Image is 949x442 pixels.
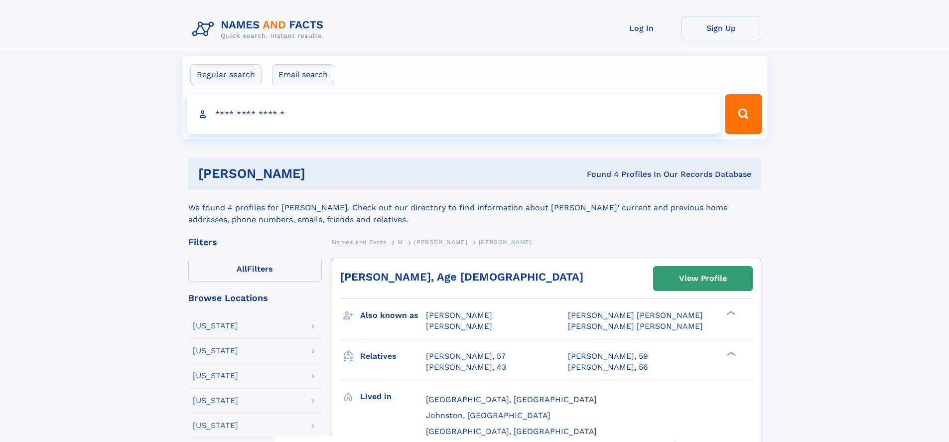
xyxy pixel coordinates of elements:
label: Filters [188,258,322,282]
button: Search Button [725,94,762,134]
label: Email search [272,64,334,85]
div: View Profile [679,267,727,290]
span: Johnston, [GEOGRAPHIC_DATA] [426,411,550,420]
a: View Profile [654,267,752,291]
a: [PERSON_NAME], 56 [568,362,648,373]
span: All [237,264,247,274]
a: [PERSON_NAME] [414,236,467,248]
a: [PERSON_NAME], 57 [426,351,506,362]
a: Sign Up [681,16,761,40]
div: [US_STATE] [193,397,238,405]
div: Found 4 Profiles In Our Records Database [446,169,751,180]
a: Log In [602,16,681,40]
input: search input [187,94,721,134]
div: Browse Locations [188,294,322,302]
a: Names and Facts [332,236,387,248]
div: [US_STATE] [193,347,238,355]
h1: [PERSON_NAME] [198,167,446,180]
span: [PERSON_NAME] [PERSON_NAME] [568,321,703,331]
a: [PERSON_NAME], 59 [568,351,648,362]
div: ❯ [724,350,736,357]
h3: Also known as [360,307,426,324]
span: [PERSON_NAME] [426,321,492,331]
span: [PERSON_NAME] [479,239,532,246]
a: M [398,236,403,248]
a: [PERSON_NAME], 43 [426,362,506,373]
span: [PERSON_NAME] [426,310,492,320]
div: We found 4 profiles for [PERSON_NAME]. Check out our directory to find information about [PERSON_... [188,190,761,226]
div: [US_STATE] [193,322,238,330]
div: [US_STATE] [193,372,238,380]
div: ❯ [724,310,736,316]
h3: Relatives [360,348,426,365]
span: [GEOGRAPHIC_DATA], [GEOGRAPHIC_DATA] [426,427,597,436]
a: [PERSON_NAME], Age [DEMOGRAPHIC_DATA] [340,271,583,283]
span: [PERSON_NAME] [414,239,467,246]
span: [GEOGRAPHIC_DATA], [GEOGRAPHIC_DATA] [426,395,597,404]
img: Logo Names and Facts [188,16,332,43]
span: M [398,239,403,246]
label: Regular search [190,64,262,85]
span: [PERSON_NAME] [PERSON_NAME] [568,310,703,320]
div: Filters [188,238,322,247]
h3: Lived in [360,388,426,405]
div: [US_STATE] [193,422,238,430]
